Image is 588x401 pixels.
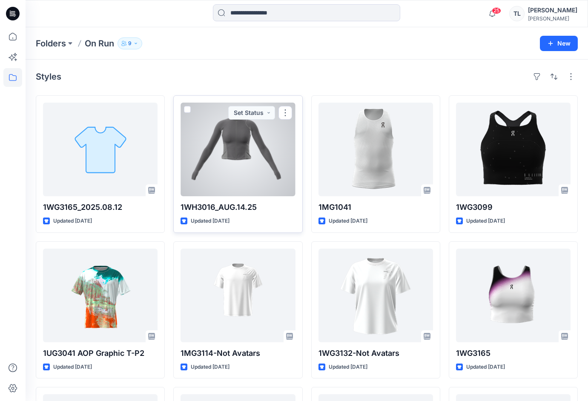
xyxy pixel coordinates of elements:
[318,103,433,196] a: 1MG1041
[85,37,114,49] p: On Run
[53,363,92,372] p: Updated [DATE]
[466,217,505,226] p: Updated [DATE]
[181,103,295,196] a: 1WH3016_AUG.14.25
[181,249,295,342] a: 1MG3114-Not Avatars
[53,217,92,226] p: Updated [DATE]
[528,15,577,22] div: [PERSON_NAME]
[318,347,433,359] p: 1WG3132-Not Avatars
[118,37,142,49] button: 9
[318,249,433,342] a: 1WG3132-Not Avatars
[43,249,158,342] a: 1UG3041 AOP Graphic T-P2
[492,7,501,14] span: 25
[181,201,295,213] p: 1WH3016_AUG.14.25
[466,363,505,372] p: Updated [DATE]
[128,39,132,48] p: 9
[540,36,578,51] button: New
[509,6,525,21] div: TL
[181,347,295,359] p: 1MG3114-Not Avatars
[36,37,66,49] a: Folders
[329,217,367,226] p: Updated [DATE]
[329,363,367,372] p: Updated [DATE]
[36,72,61,82] h4: Styles
[456,201,571,213] p: 1WG3099
[191,363,229,372] p: Updated [DATE]
[528,5,577,15] div: [PERSON_NAME]
[456,249,571,342] a: 1WG3165
[318,201,433,213] p: 1MG1041
[191,217,229,226] p: Updated [DATE]
[43,201,158,213] p: 1WG3165_2025.08.12
[456,103,571,196] a: 1WG3099
[456,347,571,359] p: 1WG3165
[43,347,158,359] p: 1UG3041 AOP Graphic T-P2
[43,103,158,196] a: 1WG3165_2025.08.12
